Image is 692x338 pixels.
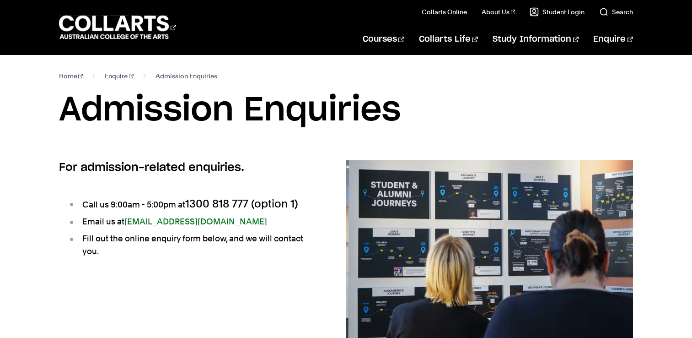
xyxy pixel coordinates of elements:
[68,215,317,228] li: Email us at
[105,70,134,82] a: Enquire
[156,70,217,82] span: Admission Enquiries
[419,24,478,55] a: Collarts Life
[593,24,633,55] a: Enquire
[493,24,579,55] a: Study Information
[185,197,298,210] span: 1300 818 777 (option 1)
[530,7,585,16] a: Student Login
[68,197,317,211] li: Call us 9:00am - 5:00pm at
[59,14,176,40] div: Go to homepage
[59,90,633,131] h1: Admission Enquiries
[422,7,467,16] a: Collarts Online
[599,7,633,16] a: Search
[363,24,404,55] a: Courses
[59,70,83,82] a: Home
[59,160,317,175] h2: For admission-related enquiries.
[482,7,515,16] a: About Us
[124,217,267,226] a: [EMAIL_ADDRESS][DOMAIN_NAME]
[68,232,317,258] li: Fill out the online enquiry form below, and we will contact you.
